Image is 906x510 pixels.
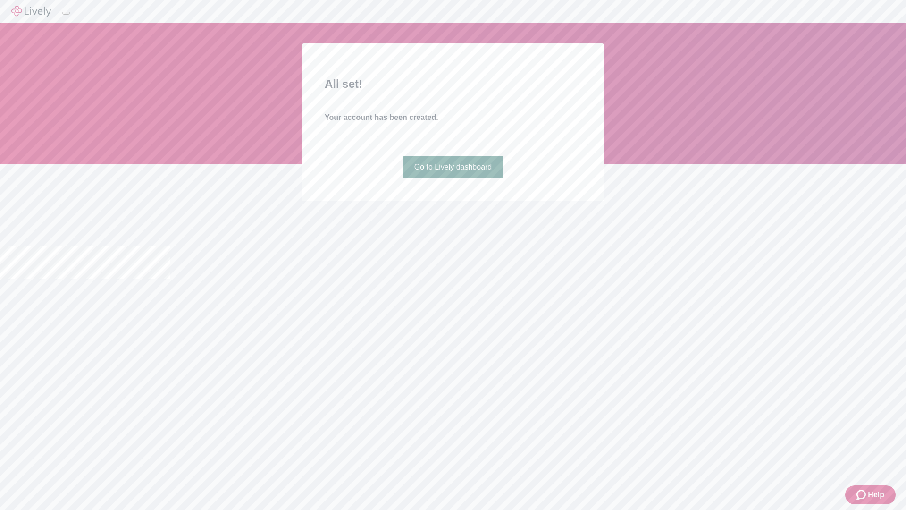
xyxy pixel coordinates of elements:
[856,489,868,501] svg: Zendesk support icon
[868,489,884,501] span: Help
[62,12,70,15] button: Log out
[403,156,503,178] a: Go to Lively dashboard
[11,6,51,17] img: Lively
[845,485,896,504] button: Zendesk support iconHelp
[325,76,581,93] h2: All set!
[325,112,581,123] h4: Your account has been created.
